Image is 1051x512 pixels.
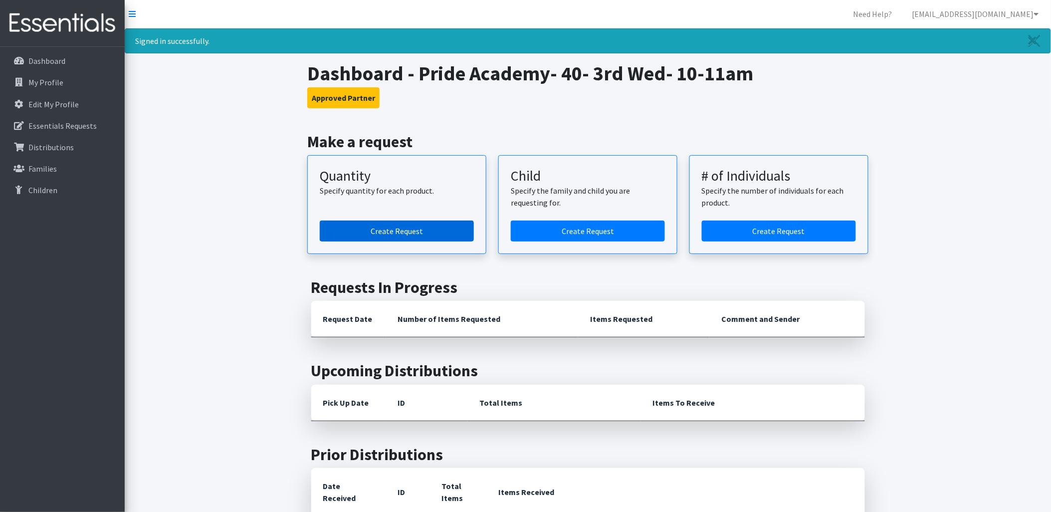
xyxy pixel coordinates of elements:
[320,185,474,197] p: Specify quantity for each product.
[386,301,579,337] th: Number of Items Requested
[307,87,380,108] button: Approved Partner
[4,116,121,136] a: Essentials Requests
[4,51,121,71] a: Dashboard
[4,137,121,157] a: Distributions
[1019,29,1051,53] a: Close
[467,385,641,421] th: Total Items
[511,221,665,242] a: Create a request for a child or family
[28,142,74,152] p: Distributions
[4,72,121,92] a: My Profile
[307,61,868,85] h1: Dashboard - Pride Academy- 40- 3rd Wed- 10-11am
[709,301,864,337] th: Comment and Sender
[320,168,474,185] h3: Quantity
[511,168,665,185] h3: Child
[320,221,474,242] a: Create a request by quantity
[386,385,467,421] th: ID
[702,221,856,242] a: Create a request by number of individuals
[845,4,900,24] a: Need Help?
[311,385,386,421] th: Pick Up Date
[28,121,97,131] p: Essentials Requests
[28,164,57,174] p: Families
[578,301,709,337] th: Items Requested
[511,185,665,209] p: Specify the family and child you are requesting for.
[307,132,868,151] h2: Make a request
[702,185,856,209] p: Specify the number of individuals for each product.
[125,28,1051,53] div: Signed in successfully.
[4,180,121,200] a: Children
[28,99,79,109] p: Edit My Profile
[311,278,865,297] h2: Requests In Progress
[311,301,386,337] th: Request Date
[28,77,63,87] p: My Profile
[641,385,865,421] th: Items To Receive
[904,4,1047,24] a: [EMAIL_ADDRESS][DOMAIN_NAME]
[28,56,65,66] p: Dashboard
[311,361,865,380] h2: Upcoming Distributions
[702,168,856,185] h3: # of Individuals
[4,94,121,114] a: Edit My Profile
[4,6,121,40] img: HumanEssentials
[28,185,57,195] p: Children
[311,445,865,464] h2: Prior Distributions
[4,159,121,179] a: Families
